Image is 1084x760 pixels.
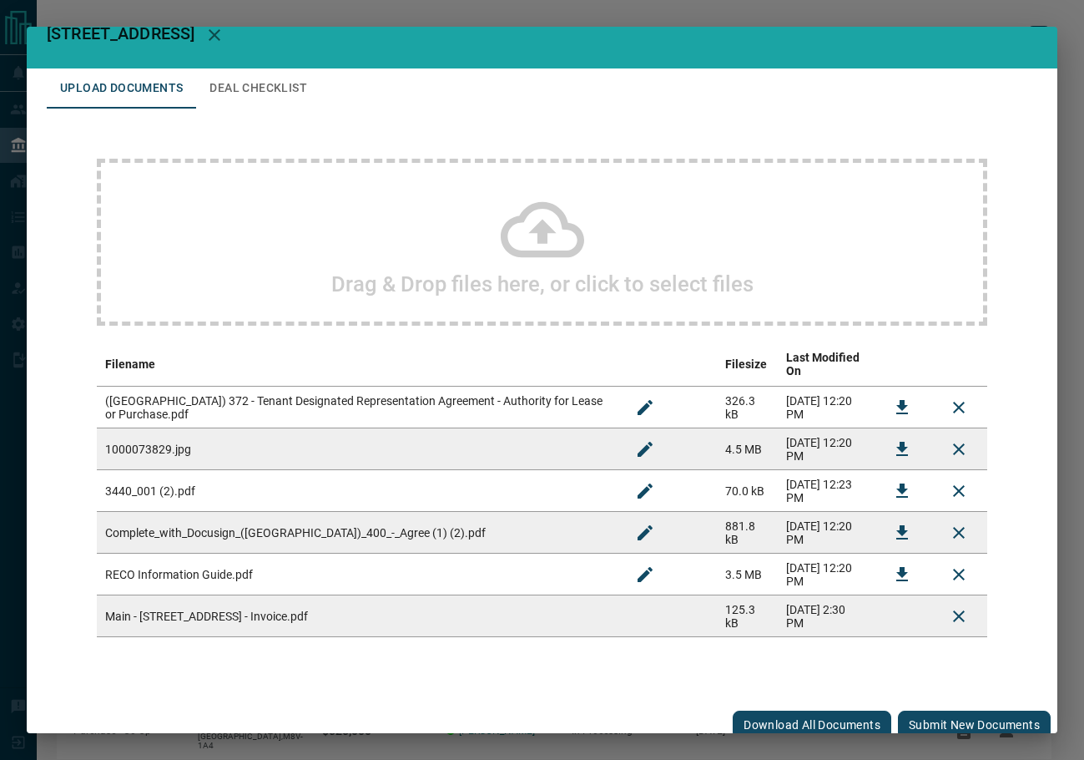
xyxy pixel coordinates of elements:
button: Rename [625,388,665,428]
th: edit column [617,342,717,387]
span: [STREET_ADDRESS] [47,23,194,43]
button: Download [882,513,922,553]
button: Download All Documents [733,711,891,739]
td: 326.3 kB [717,387,779,428]
td: ([GEOGRAPHIC_DATA]) 372 - Tenant Designated Representation Agreement - Authority for Lease or Pur... [97,387,617,428]
button: Rename [625,471,665,511]
td: Main - [STREET_ADDRESS] - Invoice.pdf [97,595,617,637]
button: Download [882,429,922,469]
button: Download [882,471,922,511]
th: delete file action column [930,342,987,387]
td: 70.0 kB [717,470,779,512]
td: 4.5 MB [717,428,779,470]
td: [DATE] 2:30 PM [778,595,874,637]
button: Upload Documents [47,68,196,109]
button: Rename [625,555,665,595]
td: 125.3 kB [717,595,779,637]
button: Remove File [939,471,979,511]
td: RECO Information Guide.pdf [97,554,617,595]
td: 1000073829.jpg [97,428,617,470]
td: Complete_with_Docusign_([GEOGRAPHIC_DATA])_400_-_Agree (1) (2).pdf [97,512,617,554]
th: Filename [97,342,617,387]
button: Download [882,388,922,428]
td: [DATE] 12:20 PM [778,512,874,554]
button: Rename [625,429,665,469]
th: download action column [874,342,930,387]
th: Last Modified On [778,342,874,387]
button: Rename [625,513,665,553]
td: [DATE] 12:20 PM [778,554,874,595]
button: Remove File [939,388,979,428]
td: 881.8 kB [717,512,779,554]
div: Drag & Drop files here, or click to select files [97,159,987,326]
td: [DATE] 12:23 PM [778,470,874,512]
button: Remove File [939,555,979,595]
td: 3.5 MB [717,554,779,595]
th: Filesize [717,342,779,387]
td: 3440_001 (2).pdf [97,470,617,512]
button: Deal Checklist [196,68,320,109]
button: Remove File [939,429,979,469]
button: Download [882,555,922,595]
button: Remove File [939,513,979,553]
td: [DATE] 12:20 PM [778,428,874,470]
button: Delete [939,596,979,636]
h2: Drag & Drop files here, or click to select files [331,271,754,296]
button: Submit new documents [898,711,1051,739]
td: [DATE] 12:20 PM [778,387,874,428]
